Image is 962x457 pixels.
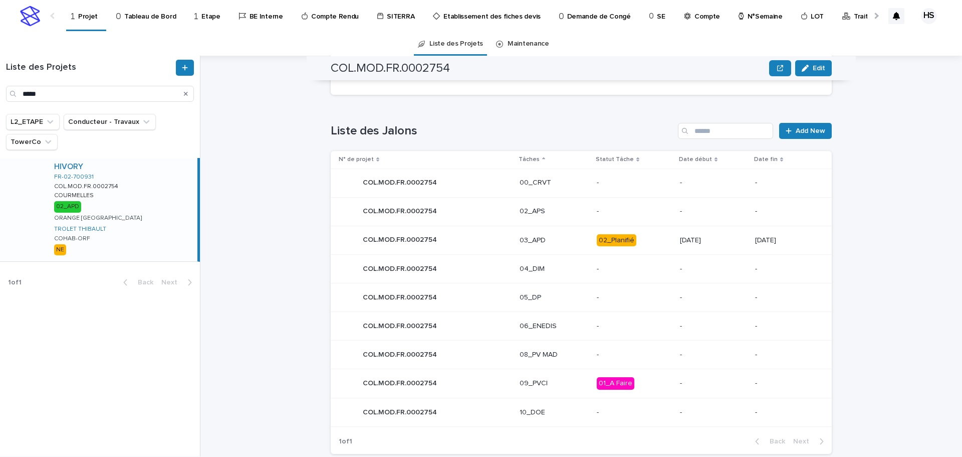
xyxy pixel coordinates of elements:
img: stacker-logo-s-only.png [20,6,40,26]
p: - [755,379,816,388]
p: - [680,179,747,187]
input: Search [6,86,194,102]
p: Date début [679,154,712,165]
p: COURMELLES [54,190,96,199]
button: Back [115,278,157,287]
button: L2_ETAPE [6,114,60,130]
div: 01_A Faire [597,377,634,390]
h1: Liste des Projets [6,62,174,73]
span: Next [161,279,183,286]
tr: COL.MOD.FR.0002754COL.MOD.FR.0002754 03_APD02_Planifié[DATE][DATE] [331,226,832,255]
a: TROLET THIBAULT [54,226,106,233]
p: 09_PVCI [520,379,589,388]
p: - [597,351,672,359]
button: Next [789,437,832,446]
a: FR-02-700931 [54,174,94,181]
tr: COL.MOD.FR.0002754COL.MOD.FR.0002754 09_PVCI01_A Faire-- [331,369,832,398]
p: - [597,265,672,273]
button: Conducteur - Travaux [64,114,156,130]
div: 02_Planifié [597,234,636,247]
p: COL.MOD.FR.0002754 [363,349,439,359]
tr: COL.MOD.FR.0002754COL.MOD.FR.0002754 08_PV MAD--- [331,341,832,369]
p: - [755,293,816,302]
span: Add New [796,127,825,134]
p: [DATE] [755,236,816,245]
p: - [597,322,672,331]
p: COL.MOD.FR.0002754 [54,181,120,190]
a: Maintenance [508,32,549,56]
p: COL.MOD.FR.0002754 [363,377,439,388]
p: - [755,179,816,187]
p: - [597,293,672,302]
p: - [680,322,747,331]
p: N° de projet [339,154,374,165]
a: Liste des Projets [429,32,483,56]
p: - [755,265,816,273]
button: Next [157,278,200,287]
p: 10_DOE [520,408,589,417]
p: COL.MOD.FR.0002754 [363,406,439,417]
p: - [597,207,672,216]
span: Edit [813,65,825,72]
p: - [680,207,747,216]
p: COL.MOD.FR.0002754 [363,320,439,331]
p: Tâches [519,154,540,165]
tr: COL.MOD.FR.0002754COL.MOD.FR.0002754 10_DOE--- [331,398,832,427]
span: Next [793,438,815,445]
p: Date fin [754,154,778,165]
p: - [755,322,816,331]
tr: COL.MOD.FR.0002754COL.MOD.FR.0002754 06_ENEDIS--- [331,312,832,341]
div: NE [54,244,66,255]
p: 00_CRVT [520,179,589,187]
p: 1 of 1 [331,429,360,454]
p: 05_DP [520,293,589,302]
tr: COL.MOD.FR.0002754COL.MOD.FR.0002754 04_DIM--- [331,255,832,283]
p: COL.MOD.FR.0002754 [363,234,439,244]
h2: COL.MOD.FR.0002754 [331,61,450,76]
p: ORANGE [GEOGRAPHIC_DATA] [54,215,142,222]
tr: COL.MOD.FR.0002754COL.MOD.FR.0002754 00_CRVT--- [331,169,832,197]
p: COL.MOD.FR.0002754 [363,205,439,216]
button: TowerCo [6,134,58,150]
div: HS [921,8,937,24]
p: 03_APD [520,236,589,245]
input: Search [678,123,773,139]
tr: COL.MOD.FR.0002754COL.MOD.FR.0002754 02_APS--- [331,197,832,226]
p: - [680,351,747,359]
p: - [680,408,747,417]
div: 02_APD [54,201,81,212]
a: HIVORY [54,162,83,172]
tr: COL.MOD.FR.0002754COL.MOD.FR.0002754 05_DP--- [331,283,832,312]
p: - [755,351,816,359]
p: - [680,293,747,302]
span: Back [764,438,785,445]
p: - [680,379,747,388]
h1: Liste des Jalons [331,124,674,138]
span: Back [132,279,153,286]
p: 08_PV MAD [520,351,589,359]
p: 04_DIM [520,265,589,273]
p: - [597,179,672,187]
p: COL.MOD.FR.0002754 [363,177,439,187]
p: - [755,207,816,216]
p: [DATE] [680,236,747,245]
p: 06_ENEDIS [520,322,589,331]
p: Statut Tâche [596,154,634,165]
button: Edit [795,60,832,76]
p: COL.MOD.FR.0002754 [363,263,439,273]
p: COL.MOD.FR.0002754 [363,291,439,302]
p: - [755,408,816,417]
a: Add New [779,123,832,139]
p: COHAB-ORF [54,235,90,242]
p: 02_APS [520,207,589,216]
p: - [597,408,672,417]
button: Back [747,437,789,446]
p: - [680,265,747,273]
